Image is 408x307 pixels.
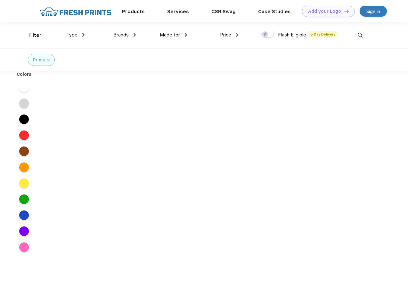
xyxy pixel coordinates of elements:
[366,8,380,15] div: Sign in
[360,6,387,17] a: Sign in
[308,9,341,14] div: Add your Logo
[122,9,145,14] a: Products
[113,32,129,38] span: Brands
[355,30,365,41] img: desktop_search.svg
[167,9,189,14] a: Services
[309,31,337,37] span: 5 Day Delivery
[220,32,231,38] span: Price
[82,33,85,37] img: dropdown.png
[47,59,50,61] img: filter_cancel.svg
[278,32,306,38] span: Flash Eligible
[160,32,180,38] span: Made for
[33,57,45,63] div: Puma
[236,33,238,37] img: dropdown.png
[211,9,236,14] a: CSR Swag
[66,32,78,38] span: Type
[12,71,37,78] div: Colors
[29,32,42,39] div: Filter
[344,9,349,13] img: DT
[38,6,113,17] img: fo%20logo%202.webp
[134,33,136,37] img: dropdown.png
[185,33,187,37] img: dropdown.png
